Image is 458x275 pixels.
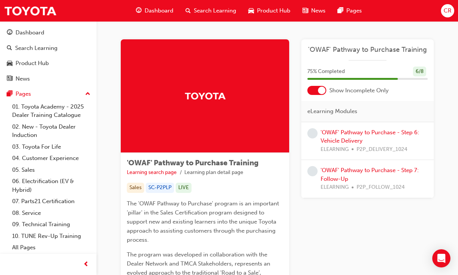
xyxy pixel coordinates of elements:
[3,41,93,55] a: Search Learning
[307,166,318,176] span: learningRecordVerb_NONE-icon
[9,101,93,121] a: 01. Toyota Academy - 2025 Dealer Training Catalogue
[15,44,58,53] div: Search Learning
[127,183,144,193] div: Sales
[338,6,343,16] span: pages-icon
[307,107,357,116] span: eLearning Modules
[9,219,93,230] a: 09. Technical Training
[311,6,326,15] span: News
[3,26,93,40] a: Dashboard
[9,230,93,242] a: 10. TUNE Rev-Up Training
[130,3,179,19] a: guage-iconDashboard
[16,59,49,68] div: Product Hub
[441,4,454,17] button: CR
[357,183,405,192] span: P2P_FOLLOW_1024
[7,60,12,67] span: car-icon
[127,200,280,243] span: The 'OWAF Pathway to Purchase' program is an important 'pillar' in the Sales Certification progra...
[321,183,349,192] span: ELEARNING
[16,75,30,83] div: News
[432,249,450,267] div: Open Intercom Messenger
[3,56,93,70] a: Product Hub
[4,2,57,19] img: Trak
[307,45,428,54] a: 'OWAF' Pathway to Purchase Training
[3,87,93,101] button: Pages
[184,89,226,103] img: Trak
[85,89,90,99] span: up-icon
[184,168,243,177] li: Learning plan detail page
[83,260,89,269] span: prev-icon
[127,158,259,167] span: 'OWAF' Pathway to Purchase Training
[242,3,296,19] a: car-iconProduct Hub
[307,128,318,138] span: learningRecordVerb_NONE-icon
[127,169,177,176] a: Learning search page
[9,207,93,219] a: 08. Service
[321,145,349,154] span: ELEARNING
[3,72,93,86] a: News
[176,183,192,193] div: LIVE
[346,6,362,15] span: Pages
[194,6,236,15] span: Search Learning
[332,3,368,19] a: pages-iconPages
[9,196,93,207] a: 07. Parts21 Certification
[307,67,345,76] span: 75 % Completed
[9,121,93,141] a: 02. New - Toyota Dealer Induction
[7,91,12,98] span: pages-icon
[9,152,93,164] a: 04. Customer Experience
[357,145,407,154] span: P2P_DELIVERY_1024
[329,86,389,95] span: Show Incomplete Only
[7,30,12,36] span: guage-icon
[9,242,93,253] a: All Pages
[136,6,142,16] span: guage-icon
[9,176,93,196] a: 06. Electrification (EV & Hybrid)
[444,6,452,15] span: CR
[146,183,174,193] div: SC-P2PLP
[3,24,93,87] button: DashboardSearch LearningProduct HubNews
[16,28,44,37] div: Dashboard
[145,6,173,15] span: Dashboard
[413,67,426,77] div: 6 / 8
[9,141,93,153] a: 03. Toyota For Life
[7,45,12,52] span: search-icon
[296,3,332,19] a: news-iconNews
[16,90,31,98] div: Pages
[321,129,419,144] a: 'OWAF' Pathway to Purchase - Step 6: Vehicle Delivery
[257,6,290,15] span: Product Hub
[185,6,191,16] span: search-icon
[7,76,12,82] span: news-icon
[302,6,308,16] span: news-icon
[321,167,419,182] a: 'OWAF' Pathway to Purchase - Step 7: Follow-Up
[248,6,254,16] span: car-icon
[9,164,93,176] a: 05. Sales
[179,3,242,19] a: search-iconSearch Learning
